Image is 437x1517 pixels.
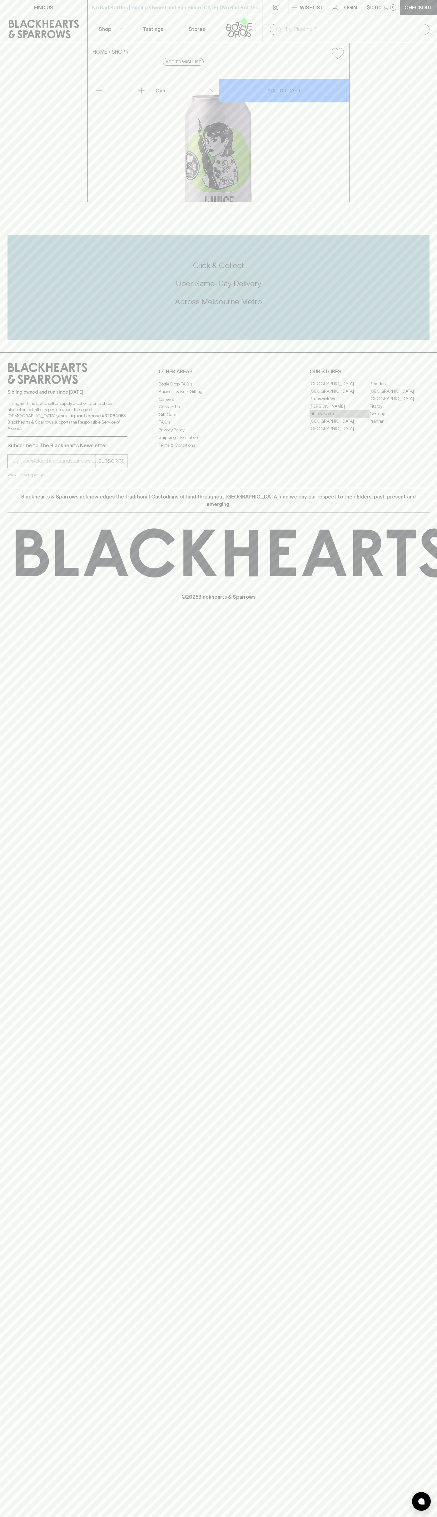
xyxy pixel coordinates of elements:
p: It is against the law to sell or supply alcohol to, or to obtain alcohol on behalf of a person un... [7,400,127,431]
p: Checkout [405,4,433,11]
a: SHOP [112,49,125,55]
a: Business & Bulk Gifting [159,388,279,395]
p: $0.00 [367,4,382,11]
a: Careers [159,395,279,403]
h5: Click & Collect [7,260,430,271]
a: [GEOGRAPHIC_DATA] [370,395,430,403]
p: Blackhearts & Sparrows acknowledges the traditional Custodians of land throughout [GEOGRAPHIC_DAT... [12,493,425,508]
p: SUBSCRIBE [98,457,125,465]
div: Can [153,84,218,97]
p: Wishlist [300,4,324,11]
button: ADD TO CART [219,79,349,102]
button: Add to wishlist [329,46,346,61]
a: Shipping Information [159,434,279,441]
strong: Liquor License #32064953 [68,413,126,418]
a: FAQ's [159,419,279,426]
p: Stores [189,25,205,33]
img: bubble-icon [418,1498,425,1505]
p: Subscribe to The Blackhearts Newsletter [7,442,127,449]
a: [GEOGRAPHIC_DATA] [370,388,430,395]
a: Brunswick West [310,395,370,403]
a: HOME [93,49,107,55]
p: ADD TO CART [267,87,301,94]
a: Prahran [370,418,430,425]
a: [GEOGRAPHIC_DATA] [310,380,370,388]
p: Can [156,87,165,94]
a: Fitzroy [370,403,430,410]
a: Gift Cards [159,411,279,418]
p: Login [341,4,357,11]
input: e.g. jane@blackheartsandsparrows.com.au [12,456,96,466]
a: [GEOGRAPHIC_DATA] [310,425,370,433]
a: Fitzroy North [310,410,370,418]
input: Try "Pinot noir" [285,24,425,34]
a: Privacy Policy [159,426,279,434]
p: Tastings [143,25,163,33]
a: Contact Us [159,403,279,411]
a: [GEOGRAPHIC_DATA] [310,388,370,395]
p: We will never spam you [7,472,127,478]
a: Stores [175,15,219,43]
a: Tastings [131,15,175,43]
p: OUR STORES [310,368,430,375]
p: FIND US [34,4,53,11]
a: [PERSON_NAME] [310,403,370,410]
a: Geelong [370,410,430,418]
a: Braddon [370,380,430,388]
p: Sibling owned and run since [DATE] [7,389,127,395]
h5: Across Melbourne Metro [7,297,430,307]
button: SUBSCRIBE [96,454,127,468]
button: Shop [88,15,132,43]
p: OTHER AREAS [159,368,279,375]
img: 50934.png [88,64,349,202]
button: Add to wishlist [163,58,204,66]
p: Shop [99,25,111,33]
a: Terms & Conditions [159,441,279,449]
a: [GEOGRAPHIC_DATA] [310,418,370,425]
p: 0 [392,6,395,9]
div: Call to action block [7,235,430,340]
h5: Uber Same-Day Delivery [7,278,430,289]
a: Bottle Drop FAQ's [159,380,279,388]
